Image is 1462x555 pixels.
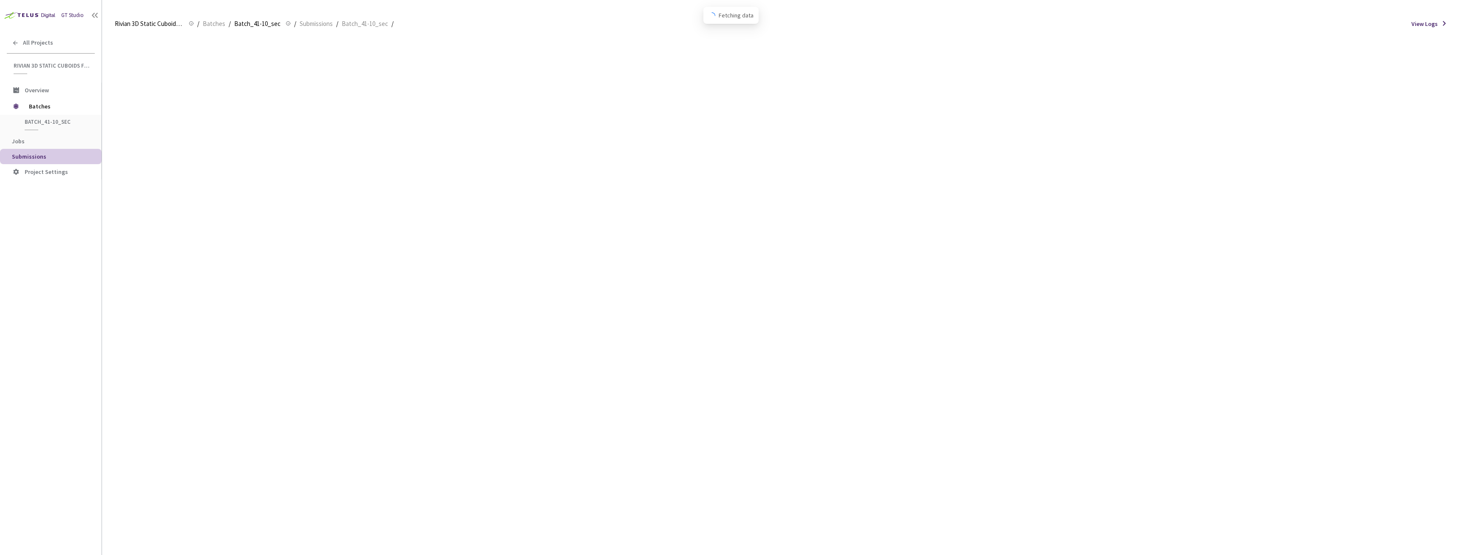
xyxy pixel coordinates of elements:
span: Jobs [12,137,25,145]
span: Submissions [300,19,333,29]
span: Batches [203,19,225,29]
li: / [391,19,394,29]
a: Submissions [298,19,334,28]
span: Batch_41-10_sec [25,118,88,125]
span: Fetching data [719,11,754,20]
span: Batch_41-10_sec [342,19,388,29]
li: / [336,19,338,29]
a: Batches [201,19,227,28]
span: Rivian 3D Static Cuboids fixed[2024-25] [115,19,184,29]
span: Overview [25,86,49,94]
span: Rivian 3D Static Cuboids fixed[2024-25] [14,62,90,69]
span: Submissions [12,153,46,160]
li: / [229,19,231,29]
span: loading [708,11,716,20]
div: GT Studio [61,11,84,20]
span: Project Settings [25,168,68,176]
a: Batch_41-10_sec [340,19,390,28]
span: Batches [29,98,87,115]
li: / [197,19,199,29]
span: Batch_41-10_sec [234,19,280,29]
li: / [294,19,296,29]
span: All Projects [23,39,53,46]
span: View Logs [1411,19,1438,28]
